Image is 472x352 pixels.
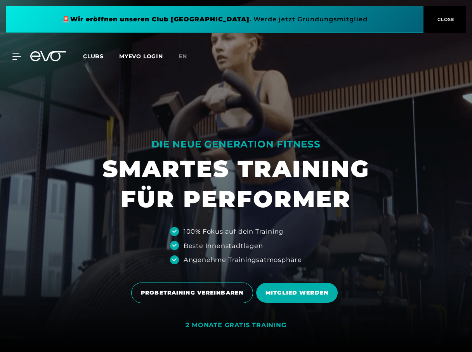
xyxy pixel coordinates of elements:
a: en [179,52,196,61]
a: MYEVO LOGIN [119,53,163,60]
span: en [179,53,187,60]
h1: SMARTES TRAINING FÜR PERFORMER [102,154,370,214]
a: PROBETRAINING VEREINBAREN [131,277,256,309]
span: PROBETRAINING VEREINBAREN [141,289,243,297]
a: MITGLIED WERDEN [256,277,341,309]
div: 2 MONATE GRATIS TRAINING [186,321,286,329]
button: CLOSE [423,6,466,33]
div: DIE NEUE GENERATION FITNESS [102,138,370,151]
div: Angenehme Trainingsatmosphäre [184,255,302,264]
div: Beste Innenstadtlagen [184,241,263,250]
span: CLOSE [436,16,455,23]
a: Clubs [83,52,119,60]
span: MITGLIED WERDEN [265,289,328,297]
div: 100% Fokus auf dein Training [184,227,283,236]
span: Clubs [83,53,104,60]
